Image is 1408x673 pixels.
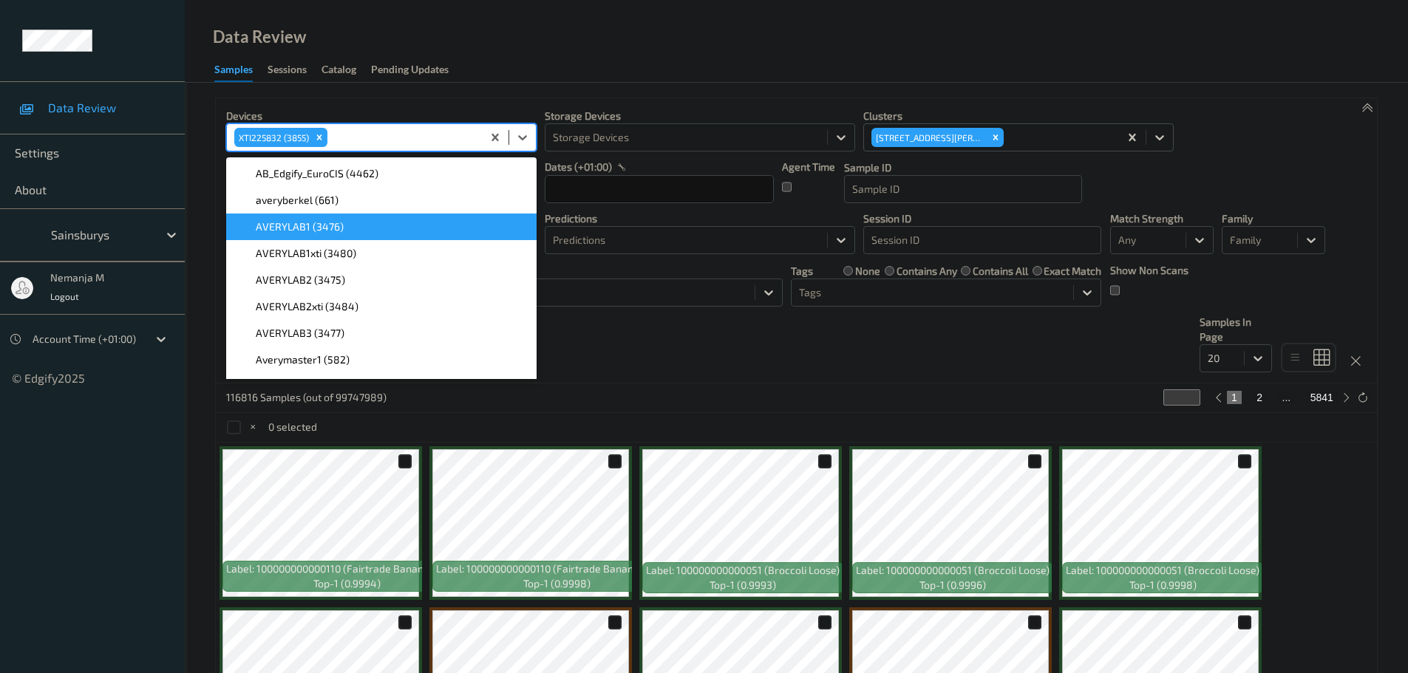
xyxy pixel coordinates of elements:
[234,128,311,147] div: XTI225832 (3855)
[919,578,986,592] span: top-1 (0.9996)
[1044,264,1101,279] label: exact match
[855,264,880,279] label: none
[256,299,358,314] span: AVERYLAB2xti (3484)
[844,160,1082,175] p: Sample ID
[545,211,855,226] p: Predictions
[987,128,1004,147] div: Remove 2258 Wakefield Marsh Way
[897,264,957,279] label: contains any
[268,420,317,434] p: 0 selected
[313,576,381,591] span: top-1 (0.9994)
[863,109,1174,123] p: Clusters
[256,352,350,367] span: Averymaster1 (582)
[268,62,307,81] div: Sessions
[371,62,449,81] div: Pending Updates
[1222,211,1325,226] p: Family
[863,211,1101,226] p: Session ID
[871,128,987,147] div: [STREET_ADDRESS][PERSON_NAME]
[213,30,306,44] div: Data Review
[268,60,322,81] a: Sessions
[226,390,387,405] p: 116816 Samples (out of 99747989)
[1110,263,1188,278] p: Show Non Scans
[973,264,1028,279] label: contains all
[856,563,1050,578] span: Label: 100000000000051 (Broccoli Loose)
[1227,391,1242,404] button: 1
[545,109,855,123] p: Storage Devices
[371,60,463,81] a: Pending Updates
[1306,391,1338,404] button: 5841
[311,128,327,147] div: Remove XTI225832 (3855)
[646,563,840,578] span: Label: 100000000000051 (Broccoli Loose)
[256,326,344,341] span: AVERYLAB3 (3477)
[256,193,339,208] span: averyberkel (661)
[523,576,591,591] span: top-1 (0.9998)
[214,60,268,82] a: Samples
[472,264,783,279] p: Models
[256,166,378,181] span: AB_Edgify_EuroCIS (4462)
[256,219,344,234] span: AVERYLAB1 (3476)
[322,60,371,81] a: Catalog
[1200,315,1272,344] p: Samples In Page
[782,160,835,174] p: Agent Time
[226,561,468,576] span: Label: 100000000000110 (Fairtrade Bananas Loose)
[256,273,345,287] span: AVERYLAB2 (3475)
[322,62,356,81] div: Catalog
[1278,391,1296,404] button: ...
[1066,563,1259,578] span: Label: 100000000000051 (Broccoli Loose)
[710,578,776,592] span: top-1 (0.9993)
[1252,391,1267,404] button: 2
[545,160,612,174] p: dates (+01:00)
[1129,578,1197,592] span: top-1 (0.9998)
[436,561,678,576] span: Label: 100000000000110 (Fairtrade Bananas Loose)
[256,246,356,261] span: AVERYLAB1xti (3480)
[791,264,813,279] p: Tags
[214,62,253,82] div: Samples
[1110,211,1214,226] p: Match Strength
[226,109,537,123] p: Devices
